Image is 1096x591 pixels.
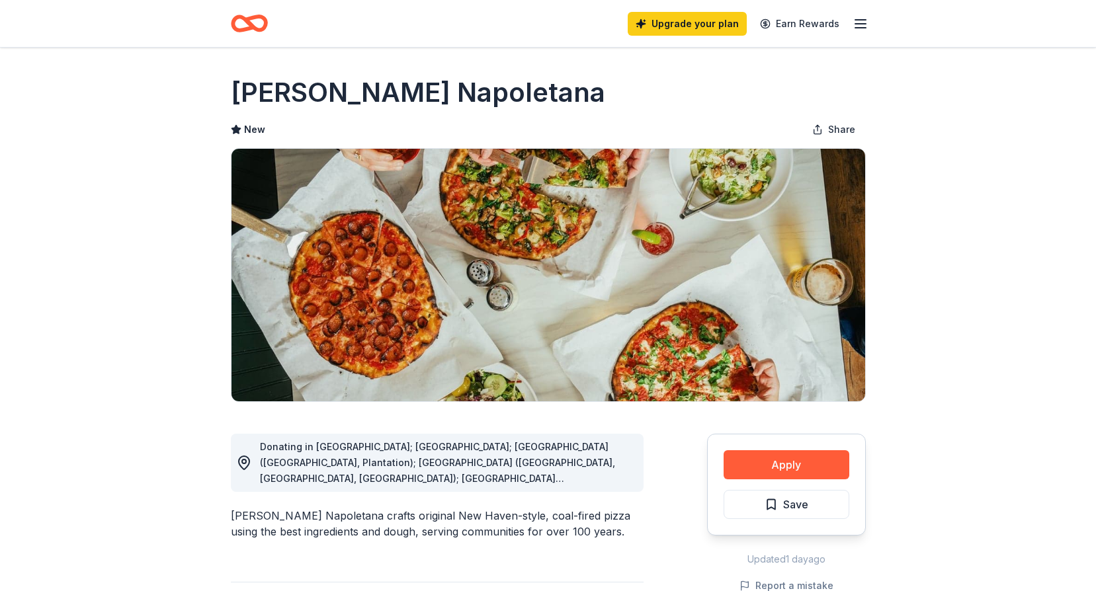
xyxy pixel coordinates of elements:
span: Share [828,122,855,138]
span: New [244,122,265,138]
img: Image for Frank Pepe Pizzeria Napoletana [232,149,865,401]
div: [PERSON_NAME] Napoletana crafts original New Haven-style, coal-fired pizza using the best ingredi... [231,508,644,539]
button: Share [802,116,866,143]
span: Save [783,496,808,513]
button: Save [724,490,849,519]
button: Apply [724,450,849,479]
h1: [PERSON_NAME] Napoletana [231,74,605,111]
a: Earn Rewards [752,12,847,36]
a: Home [231,8,268,39]
a: Upgrade your plan [628,12,747,36]
span: Donating in [GEOGRAPHIC_DATA]; [GEOGRAPHIC_DATA]; [GEOGRAPHIC_DATA] ([GEOGRAPHIC_DATA], Plantatio... [260,441,615,532]
div: Updated 1 day ago [707,551,866,567]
